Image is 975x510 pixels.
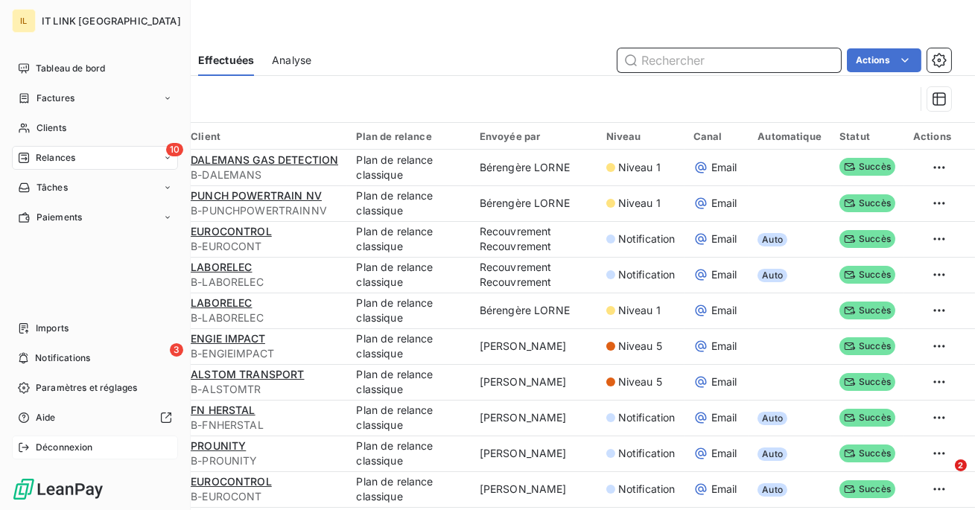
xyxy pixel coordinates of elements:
td: [PERSON_NAME] [471,364,597,400]
a: Tableau de bord [12,57,178,80]
td: Plan de relance classique [347,400,470,436]
span: Analyse [272,53,311,68]
span: B-PROUNITY [191,453,338,468]
span: B-EUROCONT [191,239,338,254]
td: Bérengère LORNE [471,185,597,221]
span: LABORELEC [191,296,252,309]
span: B-EUROCONT [191,489,338,504]
span: Email [711,267,737,282]
span: B-ALSTOMTR [191,382,338,397]
span: ALSTOM TRANSPORT [191,368,304,380]
span: B-LABORELEC [191,310,338,325]
span: DALEMANS GAS DETECTION [191,153,338,166]
span: Email [711,160,737,175]
span: Aide [36,411,56,424]
span: Notification [618,482,676,497]
span: EUROCONTROL [191,225,272,238]
span: Succès [839,266,895,284]
a: 10Relances [12,146,178,170]
td: Plan de relance classique [347,328,470,364]
span: Notification [618,232,676,246]
div: Actions [913,130,951,142]
div: Automatique [758,130,822,142]
span: 2 [955,459,967,471]
a: Clients [12,116,178,140]
span: Auto [758,483,787,497]
span: Niveau 1 [618,303,661,318]
td: Plan de relance classique [347,293,470,328]
td: Plan de relance classique [347,150,470,185]
span: PUNCH POWERTRAIN NV [191,189,322,202]
span: B-DALEMANS [191,168,338,182]
span: Succès [839,230,895,248]
span: Auto [758,269,787,282]
span: LABORELEC [191,261,252,273]
input: Rechercher [617,48,841,72]
span: Notifications [35,351,90,365]
span: Succès [839,444,895,462]
span: Tâches [36,181,68,194]
td: Bérengère LORNE [471,150,597,185]
td: Plan de relance classique [347,364,470,400]
a: Paiements [12,205,178,229]
td: Plan de relance classique [347,471,470,507]
a: Paramètres et réglages [12,376,178,400]
a: Imports [12,316,178,340]
span: Factures [36,92,74,105]
span: FN HERSTAL [191,404,255,416]
span: Niveau 5 [618,374,662,389]
td: Plan de relance classique [347,221,470,257]
div: Envoyée par [480,130,588,142]
span: Clients [36,121,66,135]
span: Paiements [36,211,82,224]
a: Tâches [12,176,178,200]
span: Succès [839,409,895,427]
span: IT LINK [GEOGRAPHIC_DATA] [42,15,181,27]
span: Relances [36,151,75,165]
td: [PERSON_NAME] [471,436,597,471]
span: Email [711,303,737,318]
span: B-ENGIEIMPACT [191,346,338,361]
span: Paramètres et réglages [36,381,137,395]
span: Email [711,374,737,389]
iframe: Intercom live chat [924,459,960,495]
td: [PERSON_NAME] [471,328,597,364]
span: 3 [170,343,183,357]
span: Notification [618,267,676,282]
span: Succès [839,337,895,355]
span: Email [711,339,737,354]
button: Actions [847,48,921,72]
span: Succès [839,480,895,498]
span: Niveau 1 [618,196,661,211]
span: ENGIE IMPACT [191,332,265,345]
div: Plan de relance [356,130,461,142]
a: Factures [12,86,178,110]
span: Tableau de bord [36,62,105,75]
span: 10 [166,143,183,156]
span: Succès [839,158,895,176]
div: Niveau [606,130,676,142]
span: Email [711,232,737,246]
span: Email [711,482,737,497]
span: Email [711,196,737,211]
span: Succès [839,194,895,212]
td: Recouvrement Recouvrement [471,257,597,293]
span: Auto [758,233,787,246]
span: Email [711,410,737,425]
img: Logo LeanPay [12,477,104,501]
span: Niveau 1 [618,160,661,175]
div: Statut [839,130,895,142]
span: Auto [758,412,787,425]
td: Plan de relance classique [347,257,470,293]
span: Effectuées [198,53,255,68]
td: Plan de relance classique [347,185,470,221]
span: Imports [36,322,69,335]
span: Email [711,446,737,461]
span: Notification [618,446,676,461]
td: Plan de relance classique [347,436,470,471]
div: IL [12,9,36,33]
span: Succès [839,302,895,319]
td: Bérengère LORNE [471,293,597,328]
span: Niveau 5 [618,339,662,354]
span: B-PUNCHPOWERTRAINNV [191,203,338,218]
